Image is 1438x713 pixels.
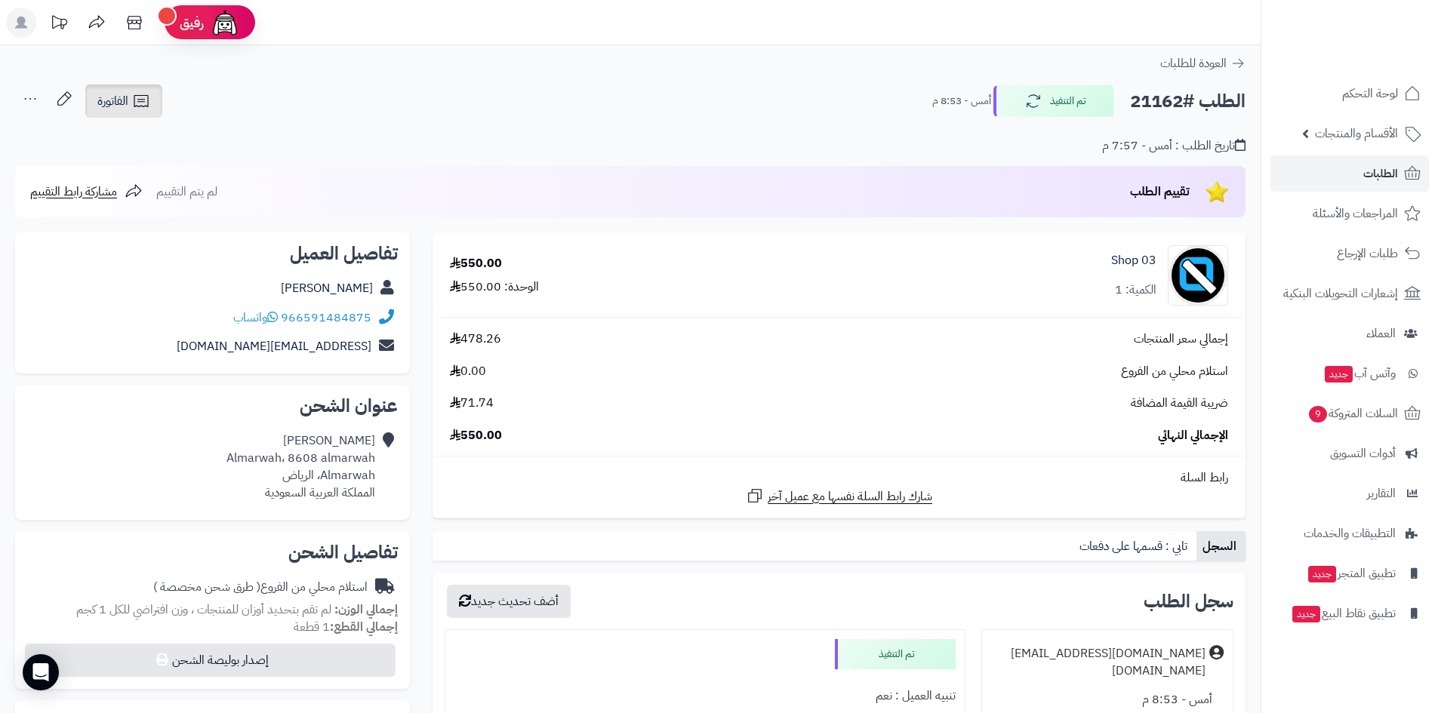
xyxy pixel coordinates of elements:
span: تطبيق نقاط البيع [1291,603,1396,624]
a: تحديثات المنصة [40,8,78,41]
div: Open Intercom Messenger [23,654,59,690]
span: رفيق [180,14,204,32]
span: جديد [1325,366,1353,383]
span: شارك رابط السلة نفسها مع عميل آخر [768,488,932,506]
span: ( طرق شحن مخصصة ) [153,578,260,596]
span: ضريبة القيمة المضافة [1131,395,1228,412]
a: التطبيقات والخدمات [1270,515,1429,552]
a: التقارير [1270,475,1429,512]
button: تم التنفيذ [993,85,1114,117]
div: الوحدة: 550.00 [450,278,539,296]
a: السجل [1196,531,1246,561]
a: الطلبات [1270,155,1429,192]
div: 550.00 [450,255,502,272]
span: العودة للطلبات [1160,54,1227,72]
span: إجمالي سعر المنتجات [1134,330,1228,348]
span: وآتس آب [1323,363,1396,384]
div: [PERSON_NAME] Almarwah، 8608 almarwah Almarwah، الرياض المملكة العربية السعودية [226,432,375,501]
h2: عنوان الشحن [27,397,398,415]
span: طلبات الإرجاع [1337,243,1398,264]
span: الطلبات [1363,163,1398,184]
div: [DOMAIN_NAME][EMAIL_ADDRESS][DOMAIN_NAME] [991,645,1206,680]
small: 1 قطعة [294,618,398,636]
h2: الطلب #21162 [1130,86,1246,117]
a: وآتس آبجديد [1270,355,1429,392]
a: تطبيق المتجرجديد [1270,555,1429,592]
a: [EMAIL_ADDRESS][DOMAIN_NAME] [177,337,371,355]
span: لوحة التحكم [1342,83,1398,104]
a: السلات المتروكة9 [1270,395,1429,432]
span: إشعارات التحويلات البنكية [1283,283,1398,304]
span: تطبيق المتجر [1307,563,1396,584]
a: العودة للطلبات [1160,54,1246,72]
span: الأقسام والمنتجات [1315,123,1398,144]
a: 966591484875 [281,309,371,327]
div: الكمية: 1 [1115,281,1156,299]
span: 550.00 [450,427,502,444]
div: استلام محلي من الفروع [153,579,368,596]
img: logo-2.png [1335,35,1424,66]
span: العملاء [1366,323,1396,344]
span: 478.26 [450,330,501,348]
a: إشعارات التحويلات البنكية [1270,275,1429,312]
a: الفاتورة [85,85,162,118]
a: تابي : قسمها على دفعات [1073,531,1196,561]
span: جديد [1292,606,1320,622]
span: التقارير [1367,483,1396,504]
span: 71.74 [450,395,494,412]
a: مشاركة رابط التقييم [30,183,143,201]
a: العملاء [1270,315,1429,352]
strong: إجمالي القطع: [330,618,398,636]
button: أضف تحديث جديد [447,585,571,618]
button: إصدار بوليصة الشحن [25,644,396,677]
small: أمس - 8:53 م [932,94,991,109]
a: [PERSON_NAME] [281,279,373,297]
div: تم التنفيذ [835,639,956,669]
a: تطبيق نقاط البيعجديد [1270,595,1429,632]
span: التطبيقات والخدمات [1304,523,1396,544]
span: الفاتورة [97,92,128,110]
span: 9 [1309,406,1328,423]
a: المراجعات والأسئلة [1270,195,1429,232]
a: لوحة التحكم [1270,75,1429,112]
span: السلات المتروكة [1307,403,1398,424]
a: واتساب [233,309,278,327]
a: أدوات التسويق [1270,435,1429,472]
a: طلبات الإرجاع [1270,235,1429,272]
div: تاريخ الطلب : أمس - 7:57 م [1102,137,1246,155]
span: جديد [1308,566,1336,582]
span: لم يتم التقييم [156,183,217,201]
span: أدوات التسويق [1330,443,1396,464]
h2: تفاصيل العميل [27,244,398,263]
div: تنبيه العميل : نعم [454,681,955,711]
span: لم تقم بتحديد أوزان للمنتجات ، وزن افتراضي للكل 1 كجم [76,601,331,619]
h2: تفاصيل الشحن [27,543,398,561]
h3: سجل الطلب [1144,592,1233,610]
span: استلام محلي من الفروع [1121,363,1228,380]
span: مشاركة رابط التقييم [30,183,117,201]
span: 0.00 [450,363,486,380]
span: الإجمالي النهائي [1158,427,1228,444]
span: المراجعات والأسئلة [1313,203,1398,224]
span: تقييم الطلب [1130,183,1190,201]
a: 03 Shop [1111,252,1156,269]
a: شارك رابط السلة نفسها مع عميل آخر [746,487,932,506]
img: no_image-90x90.png [1169,245,1227,306]
div: رابط السلة [439,469,1239,487]
img: ai-face.png [210,8,240,38]
strong: إجمالي الوزن: [334,601,398,619]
